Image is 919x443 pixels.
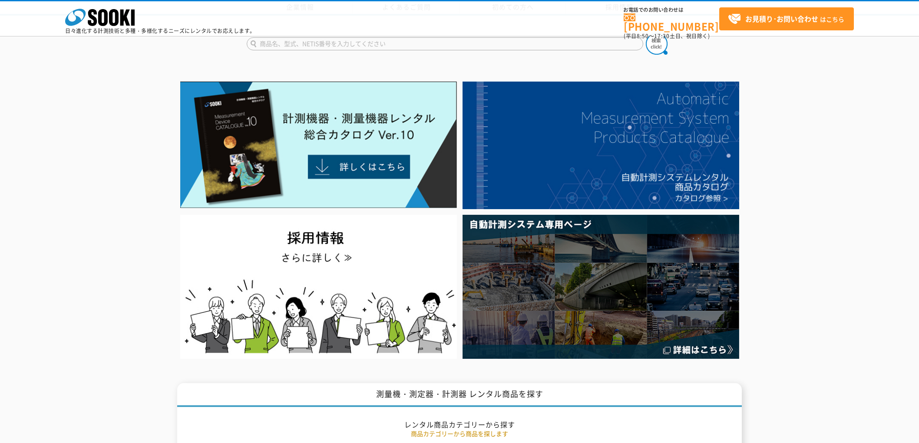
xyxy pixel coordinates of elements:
[745,13,818,24] strong: お見積り･お問い合わせ
[180,215,457,358] img: SOOKI recruit
[654,32,670,40] span: 17:30
[728,13,844,26] span: はこちら
[624,7,719,13] span: お電話でのお問い合わせは
[463,82,739,209] img: 自動計測システムカタログ
[65,28,255,33] p: 日々進化する計測技術と多種・多様化するニーズにレンタルでお応えします。
[719,7,854,30] a: お見積り･お問い合わせはこちら
[205,429,714,438] p: 商品カテゴリーから商品を探します
[463,215,739,358] img: 自動計測システム専用ページ
[205,420,714,429] h2: レンタル商品カテゴリーから探す
[180,82,457,208] img: Catalog Ver10
[624,32,710,40] span: (平日 ～ 土日、祝日除く)
[247,37,643,50] input: 商品名、型式、NETIS番号を入力してください
[624,13,719,31] a: [PHONE_NUMBER]
[637,32,649,40] span: 8:50
[646,33,668,55] img: btn_search.png
[177,383,742,407] h1: 測量機・測定器・計測器 レンタル商品を探す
